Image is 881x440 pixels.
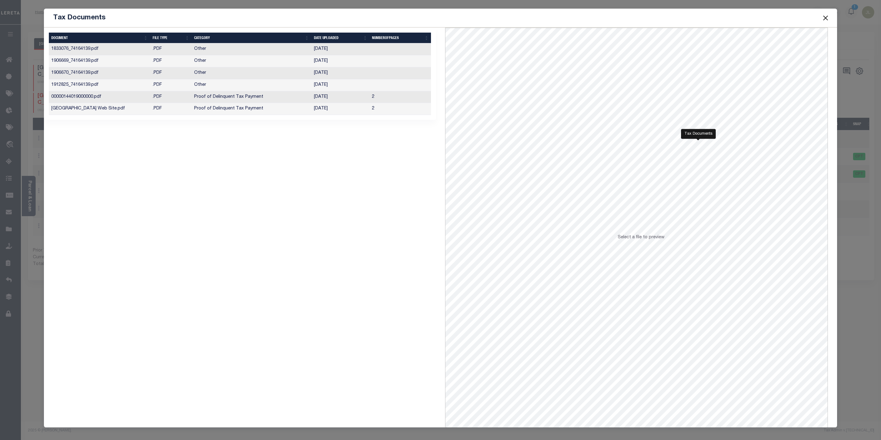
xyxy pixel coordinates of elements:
td: Other [192,67,311,79]
td: [DATE] [311,103,370,115]
th: CATEGORY: activate to sort column ascending [192,33,311,43]
td: 2 [370,91,431,103]
div: Tax Documents [681,129,716,139]
td: [DATE] [311,43,370,55]
th: NumberOfPages: activate to sort column ascending [370,33,431,43]
td: Proof of Delinquent Tax Payment [192,91,311,103]
th: FILE TYPE: activate to sort column ascending [150,33,192,43]
td: .PDF [150,79,192,91]
td: [DATE] [311,67,370,79]
td: .PDF [150,55,192,67]
td: 1906669_74164139.pdf [49,55,150,67]
td: 1906670_74164139.pdf [49,67,150,79]
td: [GEOGRAPHIC_DATA] Web Site.pdf [49,103,150,115]
td: 00000144019000000.pdf [49,91,150,103]
td: .PDF [150,43,192,55]
th: DOCUMENT: activate to sort column ascending [49,33,150,43]
td: [DATE] [311,79,370,91]
td: Proof of Delinquent Tax Payment [192,103,311,115]
td: .PDF [150,91,192,103]
td: 1912825_74164139.pdf [49,79,150,91]
td: Other [192,43,311,55]
th: Date Uploaded: activate to sort column ascending [311,33,370,43]
td: [DATE] [311,91,370,103]
td: Other [192,79,311,91]
td: [DATE] [311,55,370,67]
td: .PDF [150,103,192,115]
td: 2 [370,103,431,115]
td: 1833076_74164139.pdf [49,43,150,55]
td: Other [192,55,311,67]
td: .PDF [150,67,192,79]
span: Select a file to preview [618,235,664,240]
